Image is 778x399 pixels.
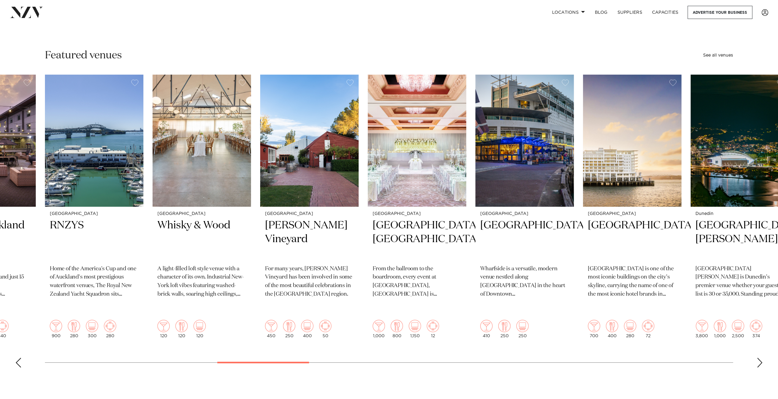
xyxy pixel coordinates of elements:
div: 280 [624,320,636,338]
img: theatre.png [86,320,98,332]
img: cocktail.png [696,320,708,332]
img: cocktail.png [50,320,62,332]
div: 410 [480,320,492,338]
a: [GEOGRAPHIC_DATA] [GEOGRAPHIC_DATA], [GEOGRAPHIC_DATA] From the ballroom to the boardroom, every ... [368,75,466,343]
div: 1,000 [373,320,385,338]
swiper-slide: 16 / 48 [368,75,466,343]
small: [GEOGRAPHIC_DATA] [157,212,246,216]
img: dining.png [283,320,295,332]
small: [GEOGRAPHIC_DATA] [588,212,677,216]
a: SUPPLIERS [612,6,647,19]
img: meeting.png [104,320,116,332]
p: A light-filled loft style venue with a character of its own. Industrial New-York loft vibes featu... [157,265,246,299]
a: [GEOGRAPHIC_DATA] [GEOGRAPHIC_DATA] Wharfside is a versatile, modern venue nestled along [GEOGRAP... [475,75,574,343]
swiper-slide: 18 / 48 [583,75,681,343]
p: Home of the America's Cup and one of Auckland's most prestigious waterfront venues, The Royal New... [50,265,138,299]
h2: [PERSON_NAME] Vineyard [265,219,354,260]
a: BLOG [590,6,612,19]
div: 400 [606,320,618,338]
img: cocktail.png [157,320,170,332]
h2: [GEOGRAPHIC_DATA], [GEOGRAPHIC_DATA] [373,219,461,260]
a: See all venues [703,53,733,57]
a: [GEOGRAPHIC_DATA] [GEOGRAPHIC_DATA] [GEOGRAPHIC_DATA] is one of the most iconic buildings on the ... [583,75,681,343]
div: 2,500 [732,320,744,338]
div: 120 [157,320,170,338]
a: Advertise your business [688,6,752,19]
img: theatre.png [301,320,313,332]
div: 120 [175,320,188,338]
img: dining.png [714,320,726,332]
swiper-slide: 17 / 48 [475,75,574,343]
p: From the ballroom to the boardroom, every event at [GEOGRAPHIC_DATA], [GEOGRAPHIC_DATA] is distin... [373,265,461,299]
img: theatre.png [624,320,636,332]
div: 900 [50,320,62,338]
img: cocktail.png [588,320,600,332]
div: 250 [498,320,511,338]
div: 250 [283,320,295,338]
img: meeting.png [750,320,762,332]
img: nzv-logo.png [10,7,43,18]
small: [GEOGRAPHIC_DATA] [50,212,138,216]
a: Capacities [647,6,684,19]
img: dining.png [391,320,403,332]
div: 250 [516,320,529,338]
p: [GEOGRAPHIC_DATA] is one of the most iconic buildings on the city’s skyline, carrying the name of... [588,265,677,299]
swiper-slide: 13 / 48 [45,75,143,343]
img: dining.png [498,320,511,332]
a: [GEOGRAPHIC_DATA] RNZYS Home of the America's Cup and one of Auckland's most prestigious waterfro... [45,75,143,343]
h2: [GEOGRAPHIC_DATA] [588,219,677,260]
div: 400 [301,320,313,338]
div: 12 [427,320,439,338]
img: dining.png [68,320,80,332]
div: 3,800 [695,320,708,338]
h2: Featured venues [45,49,122,62]
img: cocktail.png [265,320,277,332]
small: [GEOGRAPHIC_DATA] [480,212,569,216]
a: [GEOGRAPHIC_DATA] Whisky & Wood A light-filled loft style venue with a character of its own. Indu... [153,75,251,343]
swiper-slide: 15 / 48 [260,75,359,343]
div: 1,000 [714,320,726,338]
div: 374 [750,320,762,338]
div: 700 [588,320,600,338]
a: [GEOGRAPHIC_DATA] [PERSON_NAME] Vineyard For many years, [PERSON_NAME] Vineyard has been involved... [260,75,359,343]
img: meeting.png [427,320,439,332]
div: 72 [642,320,654,338]
img: meeting.png [319,320,331,332]
p: Wharfside is a versatile, modern venue nestled along [GEOGRAPHIC_DATA] in the heart of Downtown [... [480,265,569,299]
img: dining.png [606,320,618,332]
img: cocktail.png [373,320,385,332]
div: 300 [86,320,98,338]
small: [GEOGRAPHIC_DATA] [373,212,461,216]
img: theatre.png [194,320,206,332]
a: Locations [547,6,590,19]
img: meeting.png [642,320,654,332]
div: 120 [194,320,206,338]
small: [GEOGRAPHIC_DATA] [265,212,354,216]
h2: Whisky & Wood [157,219,246,260]
img: dining.png [175,320,188,332]
div: 50 [319,320,331,338]
div: 280 [68,320,80,338]
div: 1,150 [409,320,421,338]
img: theatre.png [409,320,421,332]
img: theatre.png [732,320,744,332]
swiper-slide: 14 / 48 [153,75,251,343]
div: 450 [265,320,277,338]
div: 280 [104,320,116,338]
h2: RNZYS [50,219,138,260]
img: theatre.png [516,320,529,332]
h2: [GEOGRAPHIC_DATA] [480,219,569,260]
img: cocktail.png [480,320,492,332]
p: For many years, [PERSON_NAME] Vineyard has been involved in some of the most beautiful celebratio... [265,265,354,299]
div: 800 [391,320,403,338]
